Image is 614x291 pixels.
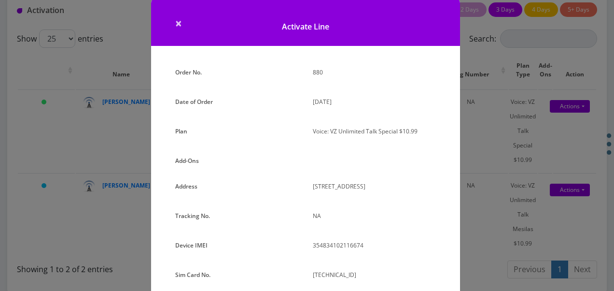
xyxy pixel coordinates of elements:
[175,124,187,138] label: Plan
[313,124,436,138] p: Voice: VZ Unlimited Talk Special $10.99
[175,95,213,109] label: Date of Order
[175,238,208,252] label: Device IMEI
[175,179,197,193] label: Address
[175,15,182,31] span: ×
[313,209,436,223] p: NA
[313,65,436,79] p: 880
[313,95,436,109] p: [DATE]
[313,268,436,282] p: [TECHNICAL_ID]
[175,17,182,29] button: Close
[175,268,210,282] label: Sim Card No.
[175,154,199,168] label: Add-Ons
[175,209,210,223] label: Tracking No.
[175,65,202,79] label: Order No.
[313,179,436,193] p: [STREET_ADDRESS]
[313,238,436,252] p: 354834102116674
